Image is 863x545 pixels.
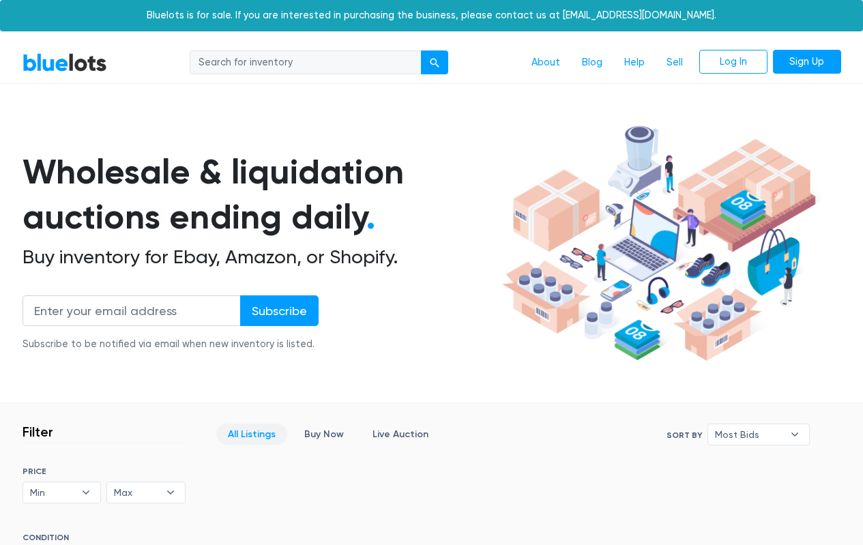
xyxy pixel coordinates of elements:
[780,424,809,445] b: ▾
[23,295,241,326] input: Enter your email address
[361,424,440,445] a: Live Auction
[613,50,656,76] a: Help
[571,50,613,76] a: Blog
[667,429,702,441] label: Sort By
[521,50,571,76] a: About
[366,196,375,237] span: .
[23,337,319,352] div: Subscribe to be notified via email when new inventory is listed.
[114,482,159,503] span: Max
[699,50,767,74] a: Log In
[23,467,186,476] h6: PRICE
[23,246,497,269] h2: Buy inventory for Ebay, Amazon, or Shopify.
[23,149,497,240] h1: Wholesale & liquidation auctions ending daily
[190,50,422,75] input: Search for inventory
[293,424,355,445] a: Buy Now
[156,482,185,503] b: ▾
[30,482,75,503] span: Min
[23,53,107,72] a: BlueLots
[23,424,53,440] h3: Filter
[715,424,783,445] span: Most Bids
[773,50,841,74] a: Sign Up
[216,424,287,445] a: All Listings
[240,295,319,326] input: Subscribe
[656,50,694,76] a: Sell
[497,119,821,368] img: hero-ee84e7d0318cb26816c560f6b4441b76977f77a177738b4e94f68c95b2b83dbb.png
[72,482,100,503] b: ▾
